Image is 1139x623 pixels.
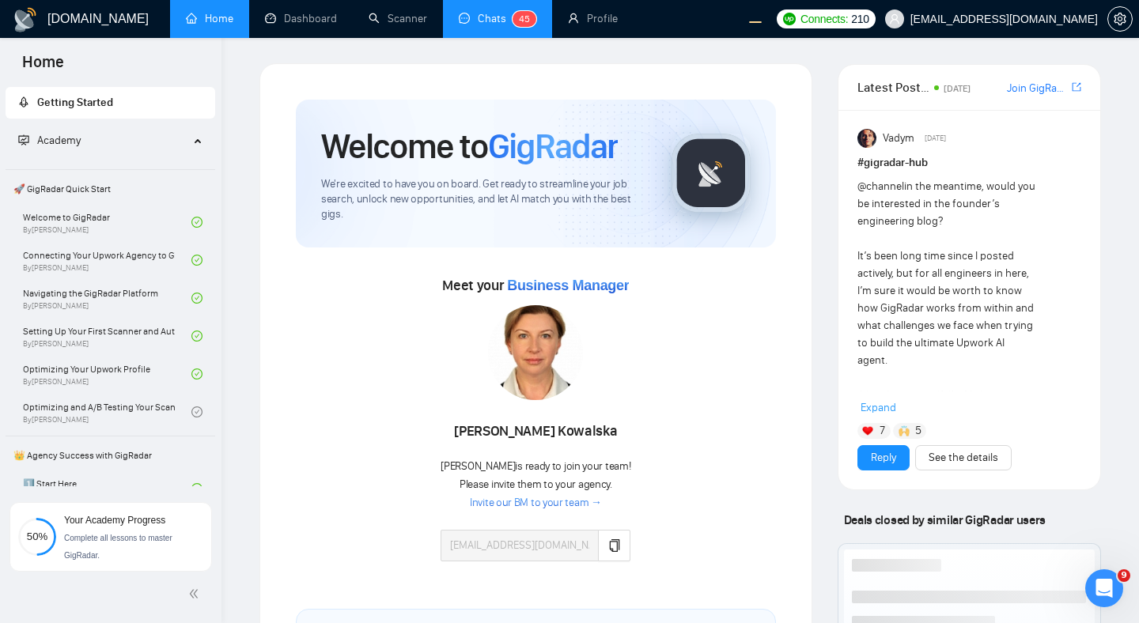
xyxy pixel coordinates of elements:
a: Welcome to GigRadarBy[PERSON_NAME] [23,205,191,240]
span: 5 [524,13,530,25]
span: Getting Started [37,96,113,109]
a: Optimizing Your Upwork ProfileBy[PERSON_NAME] [23,357,191,391]
span: Academy [37,134,81,147]
span: Your Academy Progress [64,515,165,526]
div: [PERSON_NAME] Kowalska [441,418,630,445]
img: Vadym [857,129,876,148]
a: Connecting Your Upwork Agency to GigRadarBy[PERSON_NAME] [23,243,191,278]
span: @channel [857,179,904,193]
span: fund-projection-screen [18,134,29,145]
span: 50% [18,531,56,542]
span: check-circle [191,483,202,494]
span: check-circle [191,293,202,304]
a: homeHome [186,12,233,25]
img: ❤️ [862,425,873,436]
span: double-left [188,586,204,602]
a: 1️⃣ Start Here [23,471,191,506]
span: Meet your [442,277,629,294]
a: setting [1107,13,1133,25]
a: Join GigRadar Slack Community [1007,80,1069,97]
span: rocket [18,96,29,108]
iframe: Intercom live chat [1085,569,1123,607]
span: Business Manager [507,278,629,293]
img: 1705952806691-1.jpg [488,305,583,400]
img: gigradar-logo.png [672,134,751,213]
span: We're excited to have you on board. Get ready to streamline your job search, unlock new opportuni... [321,177,646,222]
span: 🚀 GigRadar Quick Start [7,173,214,205]
span: check-circle [191,255,202,266]
a: searchScanner [369,12,427,25]
a: Navigating the GigRadar PlatformBy[PERSON_NAME] [23,281,191,315]
span: check-circle [191,406,202,417]
span: setting [1108,13,1132,25]
span: check-circle [191,330,202,342]
a: userProfile [568,12,618,25]
span: 7 [880,423,885,439]
li: Getting Started [6,87,215,119]
a: dashboardDashboard [265,12,337,25]
span: Academy [18,134,81,147]
span: Connects: [800,10,848,28]
a: See the details [929,449,998,466]
span: user [889,13,900,25]
span: check-circle [191,368,202,379]
span: 4 [519,13,524,25]
h1: # gigradar-hub [857,154,1081,172]
img: logo [13,7,38,32]
span: Please invite them to your agency. [460,478,612,491]
span: [DATE] [944,83,971,94]
a: messageChats45 [459,12,536,25]
span: GigRadar [488,125,618,168]
button: See the details [915,445,1012,470]
img: upwork-logo.png [783,13,796,25]
a: Invite our BM to your team → [470,496,602,511]
span: Expand [861,401,896,414]
span: [PERSON_NAME] is ready to join your team! [441,459,630,473]
a: Setting Up Your First Scanner and Auto-BidderBy[PERSON_NAME] [23,319,191,353]
span: Deals closed by similar GigRadar users [838,506,1052,534]
span: 👑 Agency Success with GigRadar [7,440,214,471]
span: Vadym [883,130,914,147]
span: Complete all lessons to master GigRadar. [64,534,172,560]
h1: Welcome to [321,125,618,168]
a: Reply [871,449,896,466]
span: Latest Posts from the GigRadar Community [857,77,929,97]
span: Home [9,51,77,84]
img: 🙌 [899,425,910,436]
span: check-circle [191,217,202,228]
span: 210 [851,10,868,28]
sup: 45 [513,11,536,27]
button: Reply [857,445,910,470]
span: [DATE] [925,131,946,145]
span: 5 [915,423,921,439]
button: setting [1107,6,1133,32]
button: copy [598,530,630,561]
span: copy [608,539,621,552]
span: export [1072,81,1081,93]
a: Optimizing and A/B Testing Your Scanner for Better ResultsBy[PERSON_NAME] [23,395,191,429]
span: 9 [1118,569,1130,582]
a: export [1072,80,1081,95]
